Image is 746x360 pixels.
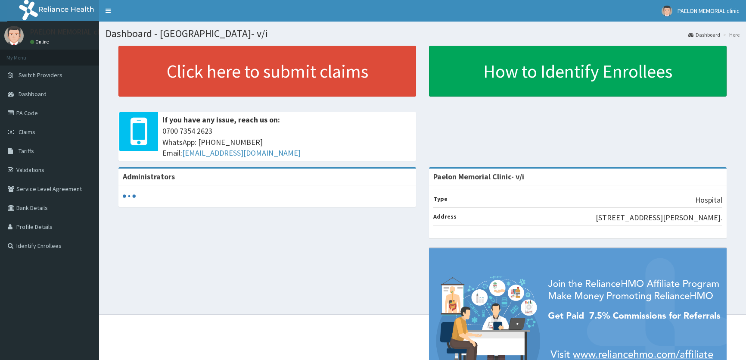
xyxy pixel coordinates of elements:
[106,28,740,39] h1: Dashboard - [GEOGRAPHIC_DATA]- v/i
[162,115,280,125] b: If you have any issue, reach us on:
[433,213,457,220] b: Address
[118,46,416,97] a: Click here to submit claims
[678,7,740,15] span: PAELON MEMORIAL clinic
[19,128,35,136] span: Claims
[433,172,524,182] strong: Paelon Memorial Clinic- v/i
[123,190,136,203] svg: audio-loading
[30,28,111,36] p: PAELON MEMORIAL clinic
[19,90,47,98] span: Dashboard
[688,31,720,38] a: Dashboard
[182,148,301,158] a: [EMAIL_ADDRESS][DOMAIN_NAME]
[123,172,175,182] b: Administrators
[596,212,722,223] p: [STREET_ADDRESS][PERSON_NAME].
[19,71,62,79] span: Switch Providers
[695,194,722,206] p: Hospital
[30,39,51,45] a: Online
[721,31,740,38] li: Here
[662,6,672,16] img: User Image
[433,195,448,203] b: Type
[19,147,34,155] span: Tariffs
[429,46,727,97] a: How to Identify Enrollees
[162,125,412,159] span: 0700 7354 2623 WhatsApp: [PHONE_NUMBER] Email:
[4,26,24,45] img: User Image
